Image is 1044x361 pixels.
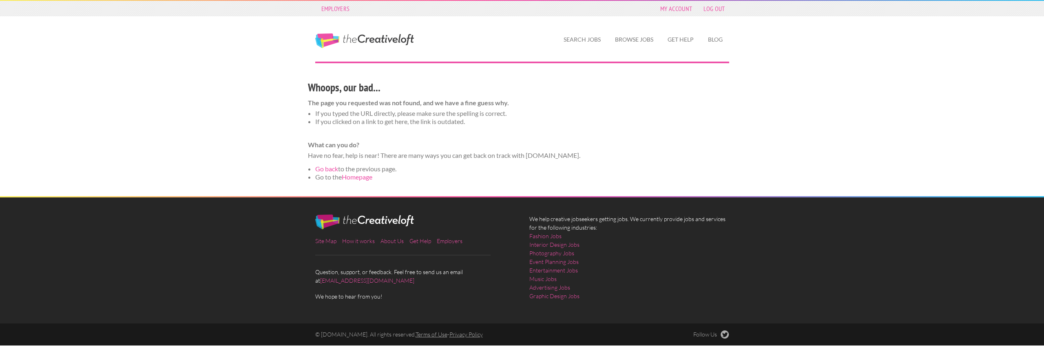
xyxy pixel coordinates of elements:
[315,109,736,118] li: If you typed the URL directly, please make sure the spelling is correct.
[409,237,431,244] a: Get Help
[699,3,729,14] a: Log Out
[529,232,562,240] a: Fashion Jobs
[557,30,607,49] a: Search Jobs
[308,80,736,95] h3: Whoops, our bad...
[656,3,696,14] a: My Account
[529,275,557,283] a: Music Jobs
[529,249,574,257] a: Photography Jobs
[315,165,338,173] a: Go back
[315,33,414,48] a: The Creative Loft
[308,99,736,107] dt: The page you requested was not found, and we have a fine guess why.
[416,331,447,338] a: Terms of Use
[529,257,579,266] a: Event Planning Jobs
[693,330,729,339] a: Follow Us
[308,151,736,160] dd: Have no fear, help is near! There are many ways you can get back on track with [DOMAIN_NAME].
[437,237,462,244] a: Employers
[315,117,736,126] li: If you clicked on a link to get here, the link is outdated.
[308,141,736,149] dt: What can you do?
[315,215,414,229] img: The Creative Loft
[529,292,580,300] a: Graphic Design Jobs
[315,173,736,182] li: Go to the
[529,283,570,292] a: Advertising Jobs
[529,240,580,249] a: Interior Design Jobs
[342,173,372,181] a: Homepage
[315,292,515,301] span: We hope to hear from you!
[529,266,578,275] a: Entertainment Jobs
[317,3,354,14] a: Employers
[661,30,700,49] a: Get Help
[522,215,736,307] div: We help creative jobseekers getting jobs. We currently provide jobs and services for the followin...
[315,237,336,244] a: Site Map
[320,277,414,284] a: [EMAIL_ADDRESS][DOMAIN_NAME]
[315,165,736,173] li: to the previous page.
[380,237,404,244] a: About Us
[608,30,660,49] a: Browse Jobs
[342,237,375,244] a: How it works
[308,330,629,339] div: © [DOMAIN_NAME]. All rights reserved. -
[308,215,522,301] div: Question, support, or feedback. Feel free to send us an email at
[449,331,483,338] a: Privacy Policy
[701,30,729,49] a: Blog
